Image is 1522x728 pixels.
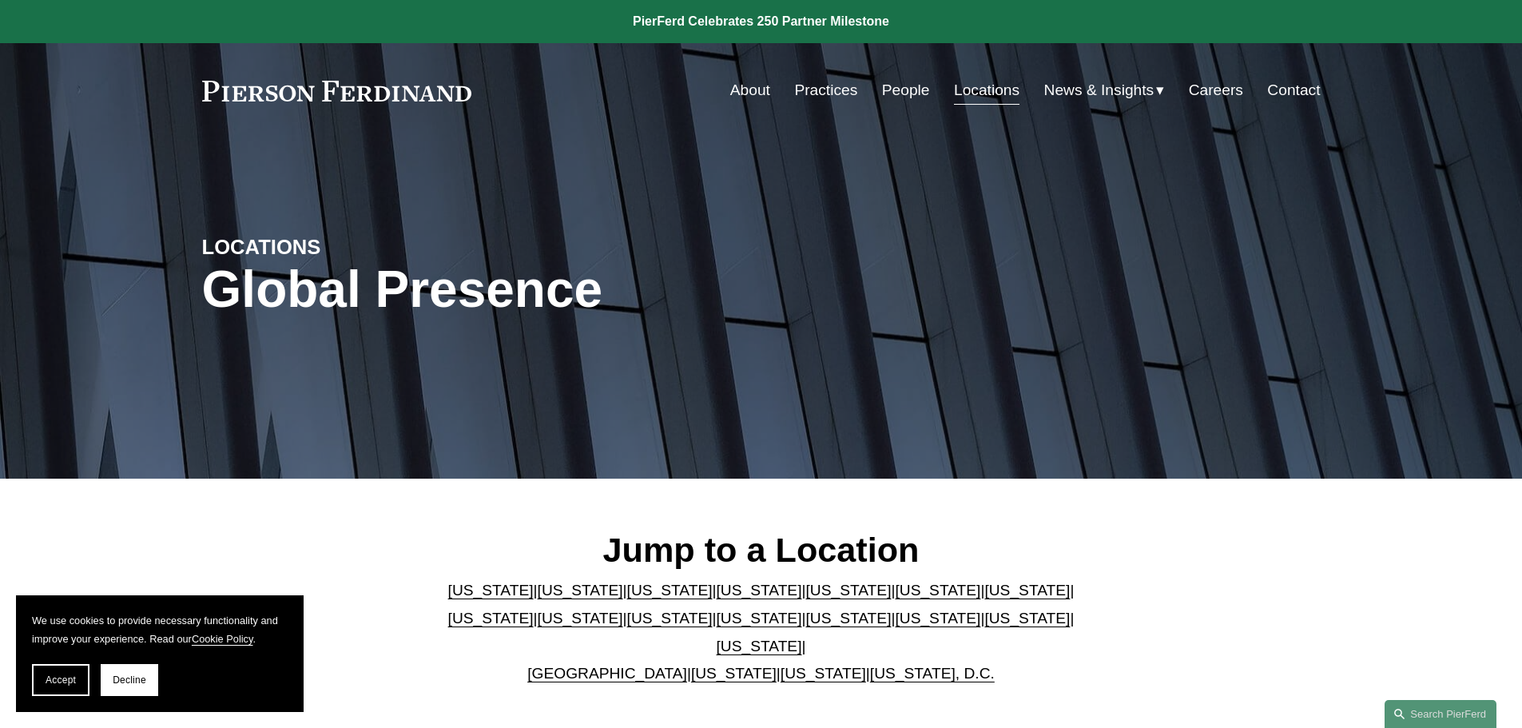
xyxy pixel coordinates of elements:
[538,610,623,627] a: [US_STATE]
[46,674,76,686] span: Accept
[805,610,891,627] a: [US_STATE]
[1044,75,1165,105] a: folder dropdown
[448,582,534,599] a: [US_STATE]
[882,75,930,105] a: People
[805,582,891,599] a: [US_STATE]
[717,610,802,627] a: [US_STATE]
[781,665,866,682] a: [US_STATE]
[32,611,288,648] p: We use cookies to provide necessary functionality and improve your experience. Read our .
[954,75,1019,105] a: Locations
[717,638,802,654] a: [US_STATE]
[32,664,89,696] button: Accept
[984,610,1070,627] a: [US_STATE]
[717,582,802,599] a: [US_STATE]
[101,664,158,696] button: Decline
[1044,77,1154,105] span: News & Insights
[192,633,253,645] a: Cookie Policy
[448,610,534,627] a: [US_STATE]
[113,674,146,686] span: Decline
[691,665,777,682] a: [US_STATE]
[1385,700,1496,728] a: Search this site
[527,665,687,682] a: [GEOGRAPHIC_DATA]
[794,75,857,105] a: Practices
[627,582,713,599] a: [US_STATE]
[16,595,304,712] section: Cookie banner
[627,610,713,627] a: [US_STATE]
[1189,75,1243,105] a: Careers
[1267,75,1320,105] a: Contact
[870,665,995,682] a: [US_STATE], D.C.
[895,610,980,627] a: [US_STATE]
[984,582,1070,599] a: [US_STATE]
[730,75,770,105] a: About
[538,582,623,599] a: [US_STATE]
[202,234,482,260] h4: LOCATIONS
[202,261,948,319] h1: Global Presence
[895,582,980,599] a: [US_STATE]
[435,577,1087,687] p: | | | | | | | | | | | | | | | | | |
[435,529,1087,571] h2: Jump to a Location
